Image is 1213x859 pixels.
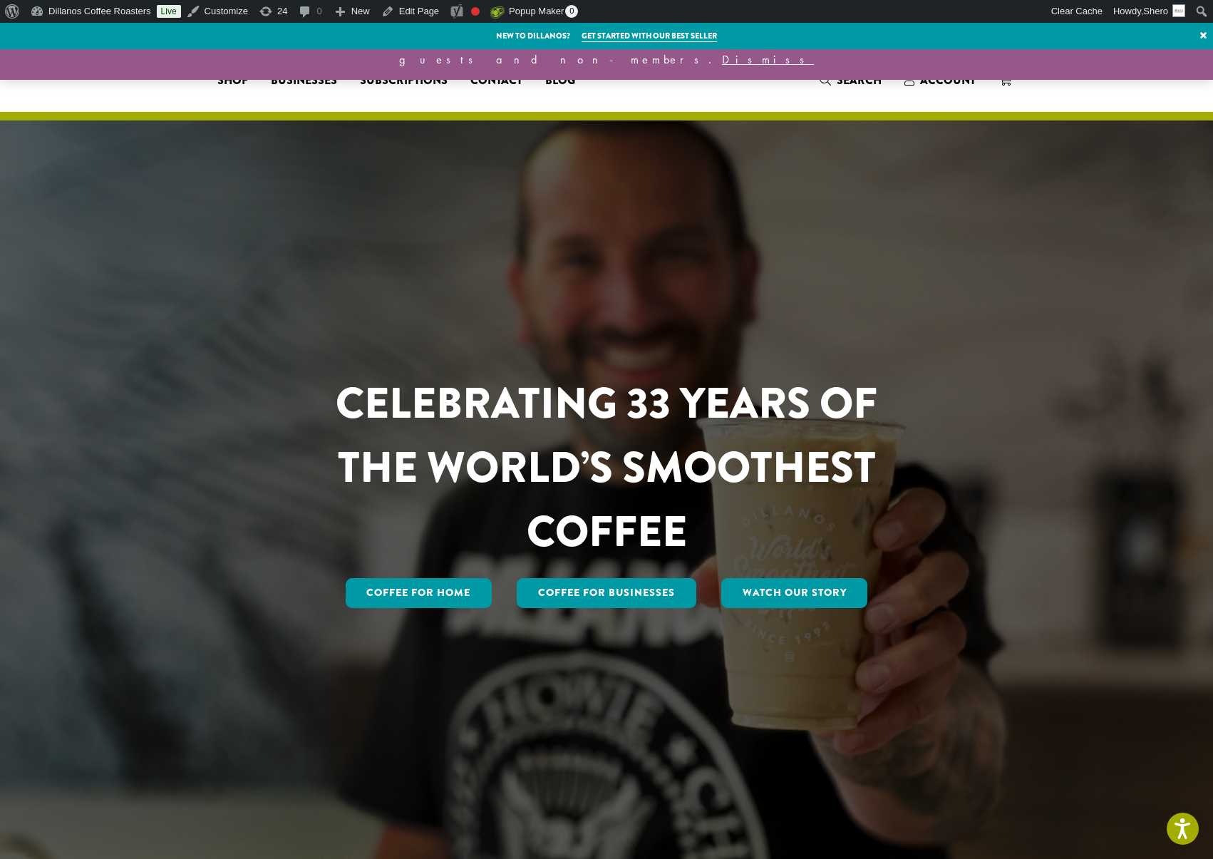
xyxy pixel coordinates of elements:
span: Blog [545,72,575,90]
span: Businesses [271,72,337,90]
span: Subscriptions [360,72,448,90]
span: Account [920,72,976,88]
h1: CELEBRATING 33 YEARS OF THE WORLD’S SMOOTHEST COFFEE [294,371,919,564]
a: Dismiss [722,52,814,67]
span: 0 [565,5,578,18]
span: Search [837,72,882,88]
a: Coffee for Home [346,578,492,608]
a: Shop [206,69,259,92]
span: Contact [470,72,522,90]
a: Watch Our Story [721,578,868,608]
span: Shero [1143,6,1168,16]
a: × [1194,23,1213,48]
div: Focus keyphrase not set [471,7,480,16]
span: Shop [217,72,248,90]
a: Search [808,68,893,92]
a: Coffee For Businesses [517,578,696,608]
a: Get started with our best seller [582,30,717,42]
a: Live [157,5,181,18]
